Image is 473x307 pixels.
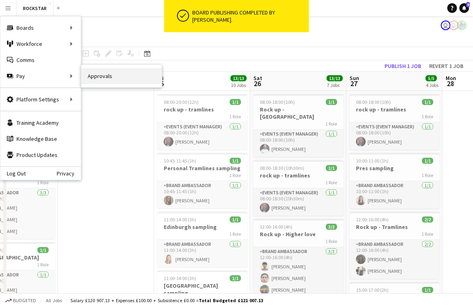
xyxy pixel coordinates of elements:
[253,219,343,298] app-job-card: 12:00-16:00 (4h)3/3Rock up - Higher love1 RoleBrand Ambassador3/312:00-16:00 (4h)[PERSON_NAME][PE...
[260,99,295,105] span: 08:00-18:00 (10h)
[422,287,433,293] span: 1/1
[70,297,263,303] div: Salary £120 907.13 + Expenses £100.00 + Subsistence £0.00 =
[253,188,343,216] app-card-role: Events (Event Manager)1/108:00-18:30 (10h30m)[PERSON_NAME]
[57,170,81,177] a: Privacy
[426,61,467,71] button: Revert 1 job
[426,75,437,81] span: 5/5
[230,216,241,223] span: 1/1
[253,74,262,82] span: Sat
[0,131,81,147] a: Knowledge Base
[16,0,53,16] button: ROCKSTAR
[326,165,337,171] span: 1/1
[231,82,246,88] div: 10 Jobs
[164,158,196,164] span: 10:45-11:45 (1h)
[441,21,450,30] app-user-avatar: Ed Harvey
[229,113,241,120] span: 1 Role
[164,99,199,105] span: 08:00-20:00 (12h)
[350,122,440,150] app-card-role: Events (Event Manager)1/108:00-18:00 (10h)[PERSON_NAME]
[230,99,241,105] span: 1/1
[422,231,433,237] span: 1 Role
[164,275,196,281] span: 11:00-14:00 (3h)
[350,74,359,82] span: Sun
[157,153,247,208] app-job-card: 10:45-11:45 (1h)1/1Personal Tramlines sampling1 RoleBrand Ambassador1/110:45-11:45 (1h)[PERSON_NAME]
[253,231,343,238] h3: Rock up - Higher love
[81,68,162,84] a: Approvals
[350,240,440,279] app-card-role: Brand Ambassador2/212:00-16:00 (4h)[PERSON_NAME][PERSON_NAME]
[325,238,337,244] span: 1 Role
[422,99,433,105] span: 1/1
[253,160,343,216] app-job-card: 08:00-18:30 (10h30m)1/1rock up - tramlines1 RoleEvents (Event Manager)1/108:00-18:30 (10h30m)[PER...
[157,282,247,297] h3: [GEOGRAPHIC_DATA] sampling
[327,82,342,88] div: 7 Jobs
[157,181,247,208] app-card-role: Brand Ambassador1/110:45-11:45 (1h)[PERSON_NAME]
[350,94,440,150] app-job-card: 08:00-18:00 (10h)1/1rock up - tramlines1 RoleEvents (Event Manager)1/108:00-18:00 (10h)[PERSON_NAME]
[422,158,433,164] span: 1/1
[0,115,81,131] a: Training Academy
[192,9,306,23] div: Board publishing completed by [PERSON_NAME].
[459,3,469,13] a: 9
[230,75,247,81] span: 13/13
[0,68,81,84] div: Pay
[253,172,343,179] h3: rock up - tramlines
[199,297,263,303] span: Total Budgeted £121 007.13
[446,74,456,82] span: Mon
[327,75,343,81] span: 13/13
[422,216,433,223] span: 2/2
[348,79,359,88] span: 27
[466,2,470,7] span: 9
[444,79,456,88] span: 28
[326,99,337,105] span: 1/1
[449,21,459,30] app-user-avatar: Ed Harvey
[157,223,247,231] h3: Edinburgh sampling
[229,231,241,237] span: 1 Role
[457,21,467,30] app-user-avatar: Lucy Hillier
[157,94,247,150] app-job-card: 08:00-20:00 (12h)1/1rock up - tramlines1 RoleEvents (Event Manager)1/108:00-20:00 (12h)[PERSON_NAME]
[253,94,343,157] app-job-card: 08:00-18:00 (10h)1/1Rock up - [GEOGRAPHIC_DATA]1 RoleEvents (Event Manager)1/108:00-18:00 (10h)[P...
[350,212,440,279] app-job-card: 12:00-16:00 (4h)2/2Rock up - Tramlines1 RoleBrand Ambassador2/212:00-16:00 (4h)[PERSON_NAME][PERS...
[0,147,81,163] a: Product Updates
[229,172,241,178] span: 1 Role
[37,262,49,268] span: 1 Role
[230,275,241,281] span: 1/1
[4,296,37,305] button: Budgeted
[157,240,247,267] app-card-role: Brand Ambassador1/111:00-14:00 (3h)[PERSON_NAME]
[230,158,241,164] span: 1/1
[350,153,440,208] app-job-card: 10:00-11:00 (1h)1/1Pres sampling1 RoleBrand Ambassador1/110:00-11:00 (1h)[PERSON_NAME]
[356,158,389,164] span: 10:00-11:00 (1h)
[426,82,438,88] div: 4 Jobs
[350,181,440,208] app-card-role: Brand Ambassador1/110:00-11:00 (1h)[PERSON_NAME]
[157,106,247,113] h3: rock up - tramlines
[37,179,49,185] span: 1 Role
[356,216,389,223] span: 12:00-16:00 (4h)
[350,223,440,231] h3: Rock up - Tramlines
[0,52,81,68] a: Comms
[37,247,49,253] span: 1/1
[356,287,389,293] span: 15:00-17:00 (2h)
[350,106,440,113] h3: rock up - tramlines
[157,212,247,267] app-job-card: 11:00-14:00 (3h)1/1Edinburgh sampling1 RoleBrand Ambassador1/111:00-14:00 (3h)[PERSON_NAME]
[325,179,337,185] span: 1 Role
[356,99,391,105] span: 08:00-18:00 (10h)
[326,224,337,230] span: 3/3
[157,165,247,172] h3: Personal Tramlines sampling
[0,20,81,36] div: Boards
[0,36,81,52] div: Workforce
[325,121,337,127] span: 1 Role
[252,79,262,88] span: 26
[0,91,81,107] div: Platform Settings
[381,61,424,71] button: Publish 1 job
[44,297,64,303] span: All jobs
[422,113,433,120] span: 1 Role
[260,224,292,230] span: 12:00-16:00 (4h)
[253,130,343,157] app-card-role: Events (Event Manager)1/108:00-18:00 (10h)[PERSON_NAME]
[260,165,304,171] span: 08:00-18:30 (10h30m)
[13,298,36,303] span: Budgeted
